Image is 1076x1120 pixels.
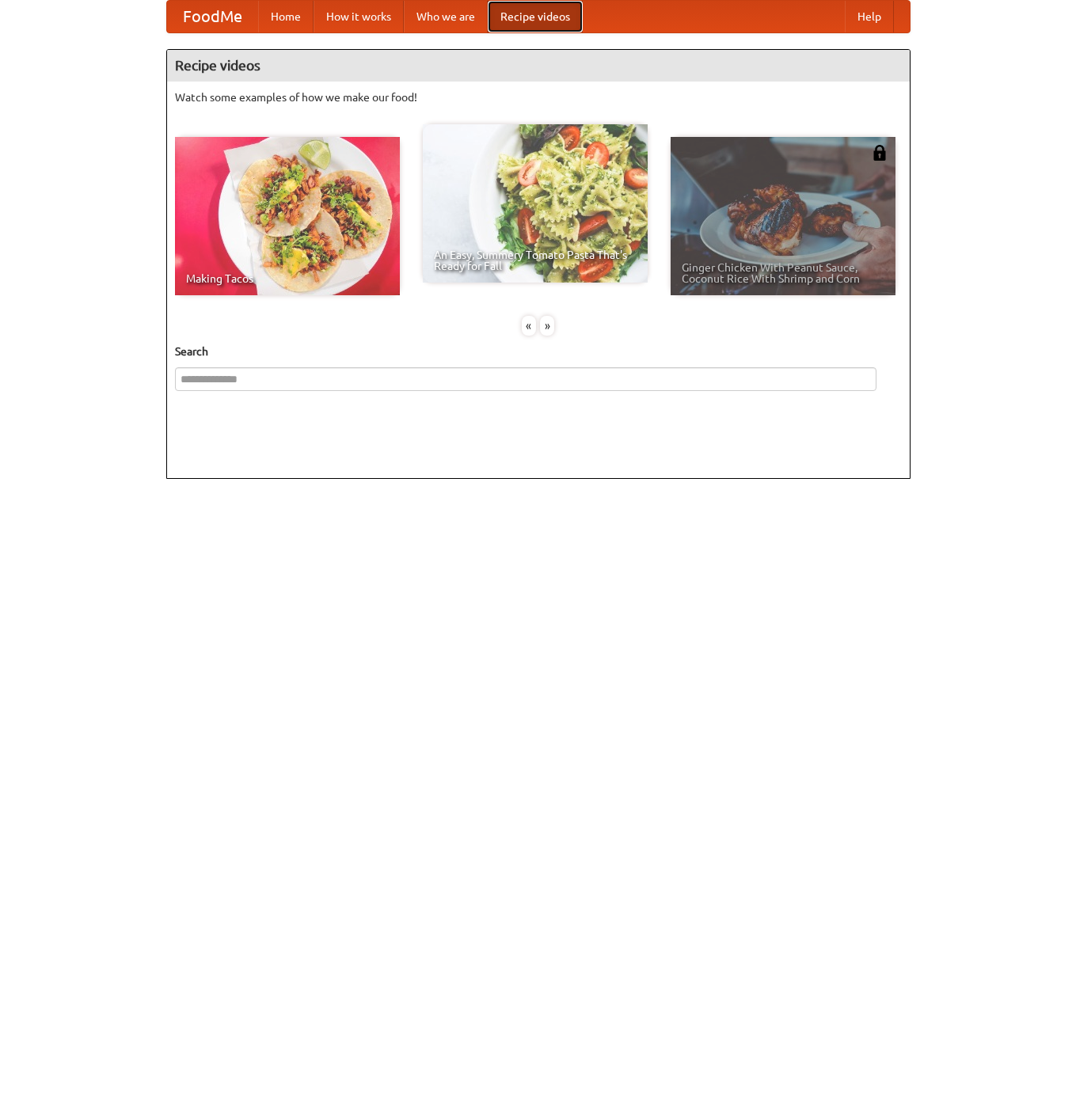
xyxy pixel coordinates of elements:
a: Recipe videos [488,1,583,32]
a: FoodMe [167,1,258,32]
span: An Easy, Summery Tomato Pasta That's Ready for Fall [434,249,637,271]
img: 483408.png [872,145,888,161]
h5: Search [175,344,902,359]
div: « [522,316,536,336]
a: An Easy, Summery Tomato Pasta That's Ready for Fall [423,124,648,283]
a: Making Tacos [175,137,400,295]
a: Who we are [404,1,488,32]
h4: Recipe videos [167,50,910,82]
div: » [540,316,554,336]
p: Watch some examples of how we make our food! [175,89,902,105]
a: Home [258,1,314,32]
a: Help [845,1,894,32]
span: Making Tacos [186,273,389,284]
a: How it works [314,1,404,32]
